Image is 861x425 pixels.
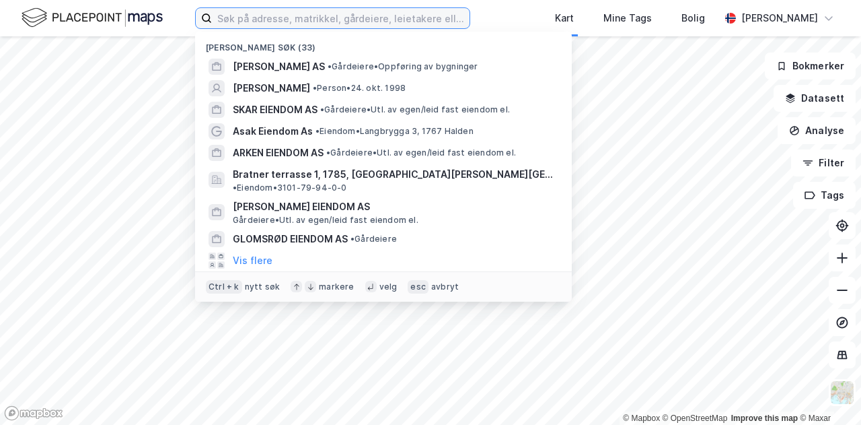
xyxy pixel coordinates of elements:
span: Gårdeiere • Oppføring av bygninger [328,61,478,72]
span: • [313,83,317,93]
span: • [233,183,237,193]
div: Mine Tags [603,10,652,26]
div: esc [408,280,428,294]
span: Eiendom • 3101-79-94-0-0 [233,183,347,193]
div: velg [379,282,398,292]
span: GLOMSRØD EIENDOM AS [233,231,348,247]
span: Bratner terrasse 1, 1785, [GEOGRAPHIC_DATA][PERSON_NAME][GEOGRAPHIC_DATA] [233,166,556,183]
button: Tags [793,182,856,209]
span: • [328,61,332,71]
span: • [350,234,354,244]
a: Improve this map [731,414,798,423]
img: logo.f888ab2527a4732fd821a326f86c7f29.svg [22,6,163,30]
span: SKAR EIENDOM AS [233,102,317,118]
span: Gårdeiere • Utl. av egen/leid fast eiendom el. [326,148,516,158]
div: Bolig [681,10,705,26]
button: Vis flere [233,253,272,269]
div: [PERSON_NAME] [741,10,818,26]
span: Gårdeiere [350,234,397,244]
button: Bokmerker [765,53,856,79]
span: [PERSON_NAME] AS [233,59,325,75]
div: avbryt [431,282,459,292]
div: Kart [555,10,574,26]
div: nytt søk [245,282,280,292]
button: Filter [791,150,856,176]
span: Eiendom • Langbrygga 3, 1767 Halden [315,126,474,137]
span: Person • 24. okt. 1998 [313,83,406,94]
span: Asak Eiendom As [233,123,313,139]
button: Analyse [778,117,856,144]
span: ARKEN EIENDOM AS [233,145,324,161]
span: [PERSON_NAME] [233,80,310,96]
span: Gårdeiere • Utl. av egen/leid fast eiendom el. [320,104,510,115]
a: OpenStreetMap [663,414,728,423]
div: markere [319,282,354,292]
span: [PERSON_NAME] EIENDOM AS [233,199,556,215]
div: Kontrollprogram for chat [794,360,861,425]
a: Mapbox homepage [4,405,63,421]
span: Gårdeiere • Utl. av egen/leid fast eiendom el. [233,215,418,226]
span: • [326,148,330,158]
input: Søk på adresse, matrikkel, gårdeiere, leietakere eller personer [212,8,470,28]
span: • [315,126,320,136]
span: • [320,104,324,115]
div: [PERSON_NAME] søk (33) [195,32,572,56]
iframe: Chat Widget [794,360,861,425]
button: Datasett [774,85,856,112]
div: Ctrl + k [206,280,242,294]
a: Mapbox [623,414,660,423]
